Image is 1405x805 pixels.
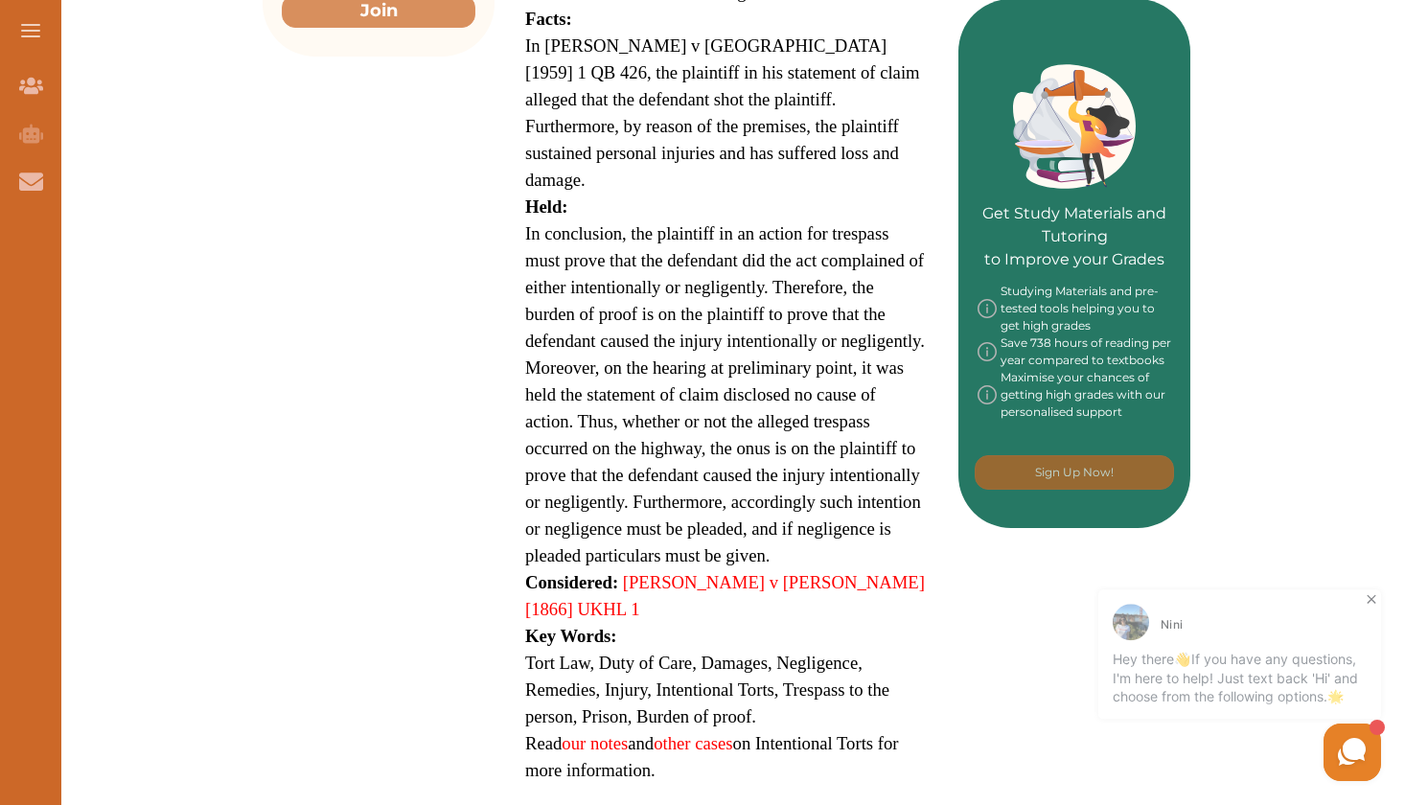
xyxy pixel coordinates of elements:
[525,223,925,351] span: In conclusion, the plaintiff in an action for trespass must prove that the defendant did the act ...
[525,572,925,619] a: [PERSON_NAME] v [PERSON_NAME] [1866] UKHL 1
[525,357,921,565] span: Moreover, on the hearing at preliminary point, it was held the statement of claim disclosed no ca...
[978,369,997,421] img: info-img
[1035,464,1114,481] p: Sign Up Now!
[975,455,1174,490] button: [object Object]
[525,196,568,217] strong: Held:
[1013,64,1136,189] img: Green card image
[525,733,899,780] span: Read and on Intentional Torts for more information.
[525,626,617,646] strong: Key Words:
[978,369,1171,421] div: Maximise your chances of getting high grades with our personalised support
[525,572,618,592] strong: Considered:
[978,334,1171,369] div: Save 738 hours of reading per year compared to textbooks
[525,35,920,190] span: In [PERSON_NAME] v [GEOGRAPHIC_DATA] [1959] 1 QB 426, the plaintiff in his statement of claim all...
[654,733,732,753] a: other cases
[978,149,1171,271] p: Get Study Materials and Tutoring to Improve your Grades
[562,733,628,753] a: our notes
[525,9,572,29] strong: Facts:
[945,580,1386,786] iframe: HelpCrunch
[978,334,997,369] img: info-img
[978,283,1171,334] div: Studying Materials and pre-tested tools helping you to get high grades
[978,283,997,334] img: info-img
[525,653,889,726] span: Tort Law, Duty of Care, Damages, Negligence, Remedies, Injury, Intentional Torts, Trespass to the...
